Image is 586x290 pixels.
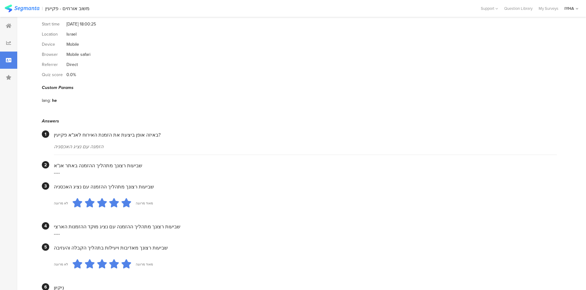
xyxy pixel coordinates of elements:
div: Answers [42,118,557,124]
div: 4 [42,222,49,230]
div: מאוד מרוצה [136,201,153,206]
a: My Surveys [536,6,561,11]
div: שביעות רצונך מתהליך ההזמנה באתר אנ"א [54,162,557,169]
div: הזמנה עם נציג האכסניה [54,143,557,150]
div: שביעות רצונך מאדיבות ויעילות בתהליך הקבלה והעזיבה [54,244,557,251]
div: 5 [42,243,49,251]
div: | [42,5,43,12]
div: ---- [54,230,557,237]
div: Location [42,31,66,37]
div: לא מרוצה [54,201,68,206]
a: Question Library [501,6,536,11]
div: מאוד מרוצה [136,262,153,267]
div: lang: [42,97,52,104]
div: 0.0% [66,72,76,78]
div: Referrer [42,61,66,68]
div: Start time [42,21,66,27]
div: Browser [42,51,66,58]
div: he [52,97,57,104]
div: Israel [66,31,77,37]
div: Custom Params [42,84,557,91]
div: Direct [66,61,78,68]
div: 1 [42,130,49,138]
div: ---- [54,169,557,176]
div: 3 [42,182,49,190]
div: שביעות רצונך מתהליך ההזמנה עם נציג מוקד ההזמנות הארצי [54,223,557,230]
div: 2 [42,161,49,168]
div: IYHA [564,6,574,11]
div: באיזה אופן ביצעת את הזמנת האירוח לאנ"א פקיעין? [54,131,557,138]
div: Support [481,4,498,13]
div: Mobile safari [66,51,90,58]
img: segmanta logo [5,5,39,12]
div: Device [42,41,66,48]
div: [DATE] 18:00:25 [66,21,96,27]
div: משוב אורחים - פקיעין [45,6,90,11]
div: לא מרוצה [54,262,68,267]
div: שביעות רצונך מתהליך ההזמנה עם נציג האכסניה [54,183,557,190]
div: Quiz score [42,72,66,78]
div: Mobile [66,41,79,48]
